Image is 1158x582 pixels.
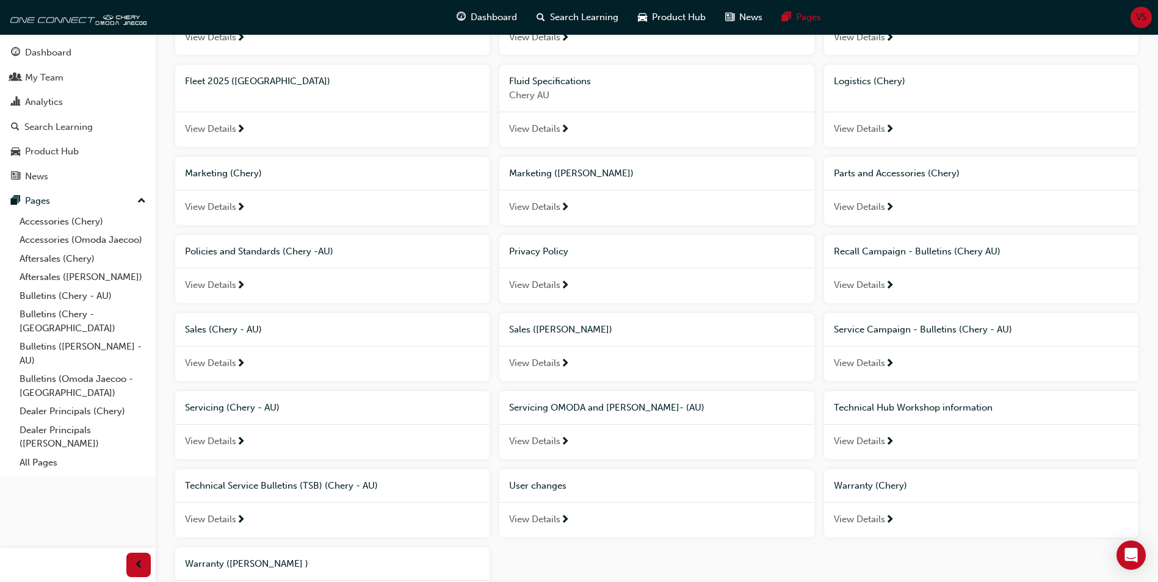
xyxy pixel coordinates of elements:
[834,246,1001,257] span: Recall Campaign - Bulletins (Chery AU)
[25,145,79,159] div: Product Hub
[885,203,894,214] span: next-icon
[185,168,262,179] span: Marketing (Chery)
[185,122,236,136] span: View Details
[715,5,772,30] a: news-iconNews
[509,88,804,102] span: Chery AU
[824,313,1138,381] a: Service Campaign - Bulletins (Chery - AU)View Details
[15,370,151,402] a: Bulletins (Omoda Jaecoo - [GEOGRAPHIC_DATA])
[824,235,1138,303] a: Recall Campaign - Bulletins (Chery AU)View Details
[11,73,20,84] span: people-icon
[560,203,570,214] span: next-icon
[185,512,236,526] span: View Details
[5,91,151,113] a: Analytics
[885,437,894,448] span: next-icon
[550,10,618,24] span: Search Learning
[137,193,146,209] span: up-icon
[499,313,814,381] a: Sales ([PERSON_NAME])View Details
[15,453,151,472] a: All Pages
[527,5,628,30] a: search-iconSearch Learning
[236,281,245,292] span: next-icon
[15,421,151,453] a: Dealer Principals ([PERSON_NAME])
[652,10,706,24] span: Product Hub
[11,48,20,59] span: guage-icon
[15,305,151,337] a: Bulletins (Chery - [GEOGRAPHIC_DATA])
[175,313,490,381] a: Sales (Chery - AU)View Details
[457,10,466,25] span: guage-icon
[134,558,143,573] span: prev-icon
[175,469,490,537] a: Technical Service Bulletins (TSB) (Chery - AU)View Details
[499,65,814,147] a: Fluid SpecificationsChery AUView Details
[5,66,151,89] a: My Team
[885,33,894,44] span: next-icon
[185,76,330,87] span: Fleet 2025 ([GEOGRAPHIC_DATA])
[509,434,560,448] span: View Details
[185,480,378,491] span: Technical Service Bulletins (TSB) (Chery - AU)
[1116,541,1146,570] div: Open Intercom Messenger
[471,10,517,24] span: Dashboard
[236,33,245,44] span: next-icon
[236,515,245,526] span: next-icon
[15,287,151,306] a: Bulletins (Chery - AU)
[185,246,333,257] span: Policies and Standards (Chery -AU)
[24,120,93,134] div: Search Learning
[509,31,560,45] span: View Details
[782,10,791,25] span: pages-icon
[772,5,831,30] a: pages-iconPages
[15,231,151,250] a: Accessories (Omoda Jaecoo)
[499,391,814,459] a: Servicing OMODA and [PERSON_NAME]- (AU)View Details
[725,10,734,25] span: news-icon
[175,65,490,147] a: Fleet 2025 ([GEOGRAPHIC_DATA])View Details
[5,190,151,212] button: Pages
[25,194,50,208] div: Pages
[885,124,894,135] span: next-icon
[236,124,245,135] span: next-icon
[236,359,245,370] span: next-icon
[509,278,560,292] span: View Details
[15,268,151,287] a: Aftersales ([PERSON_NAME])
[185,402,280,413] span: Servicing (Chery - AU)
[25,46,71,60] div: Dashboard
[15,250,151,268] a: Aftersales (Chery)
[560,281,570,292] span: next-icon
[499,235,814,303] a: Privacy PolicyView Details
[5,39,151,190] button: DashboardMy TeamAnalyticsSearch LearningProduct HubNews
[15,337,151,370] a: Bulletins ([PERSON_NAME] - AU)
[15,402,151,421] a: Dealer Principals (Chery)
[834,278,885,292] span: View Details
[509,76,591,87] span: Fluid Specifications
[25,71,63,85] div: My Team
[15,212,151,231] a: Accessories (Chery)
[509,200,560,214] span: View Details
[1136,10,1146,24] span: VS
[560,33,570,44] span: next-icon
[560,437,570,448] span: next-icon
[628,5,715,30] a: car-iconProduct Hub
[834,512,885,526] span: View Details
[11,196,20,207] span: pages-icon
[739,10,762,24] span: News
[509,122,560,136] span: View Details
[638,10,647,25] span: car-icon
[560,515,570,526] span: next-icon
[185,31,236,45] span: View Details
[834,200,885,214] span: View Details
[824,157,1138,225] a: Parts and Accessories (Chery)View Details
[509,246,568,257] span: Privacy Policy
[834,480,907,491] span: Warranty (Chery)
[537,10,545,25] span: search-icon
[509,168,634,179] span: Marketing ([PERSON_NAME])
[834,356,885,370] span: View Details
[175,157,490,225] a: Marketing (Chery)View Details
[834,434,885,448] span: View Details
[885,281,894,292] span: next-icon
[824,65,1138,147] a: Logistics (Chery)View Details
[824,391,1138,459] a: Technical Hub Workshop informationView Details
[25,170,48,184] div: News
[447,5,527,30] a: guage-iconDashboard
[499,157,814,225] a: Marketing ([PERSON_NAME])View Details
[1131,7,1152,28] button: VS
[834,31,885,45] span: View Details
[824,469,1138,537] a: Warranty (Chery)View Details
[175,235,490,303] a: Policies and Standards (Chery -AU)View Details
[6,5,147,29] img: oneconnect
